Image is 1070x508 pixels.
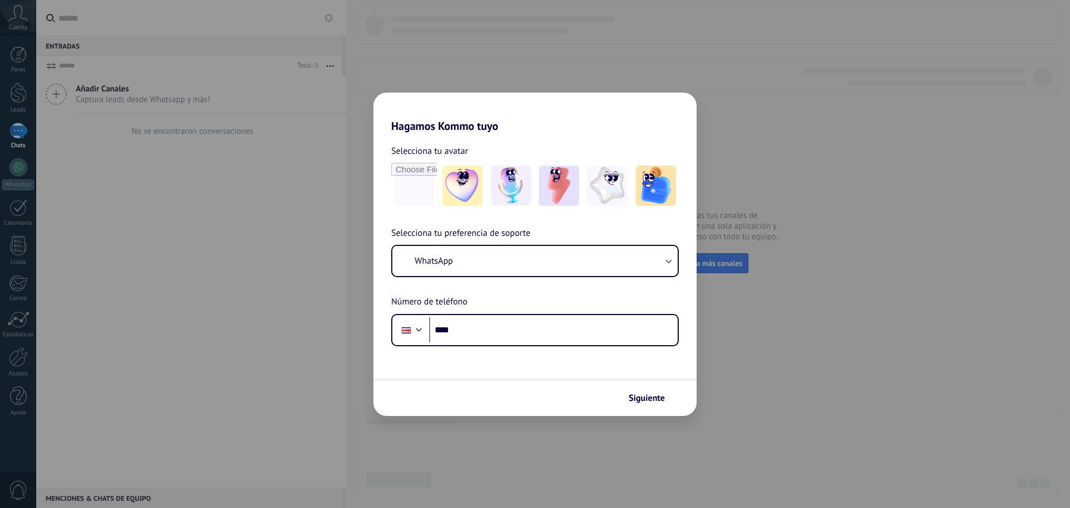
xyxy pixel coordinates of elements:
button: Siguiente [624,389,680,408]
button: WhatsApp [392,246,678,276]
img: -3.jpeg [539,166,579,206]
span: Número de teléfono [391,295,468,309]
img: -1.jpeg [442,166,483,206]
img: -4.jpeg [587,166,628,206]
span: Selecciona tu preferencia de soporte [391,226,531,241]
span: Selecciona tu avatar [391,144,468,158]
h2: Hagamos Kommo tuyo [373,93,697,133]
img: -5.jpeg [636,166,676,206]
div: Costa Rica: + 506 [396,318,417,342]
span: Siguiente [629,394,665,402]
span: WhatsApp [415,255,453,267]
img: -2.jpeg [491,166,531,206]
